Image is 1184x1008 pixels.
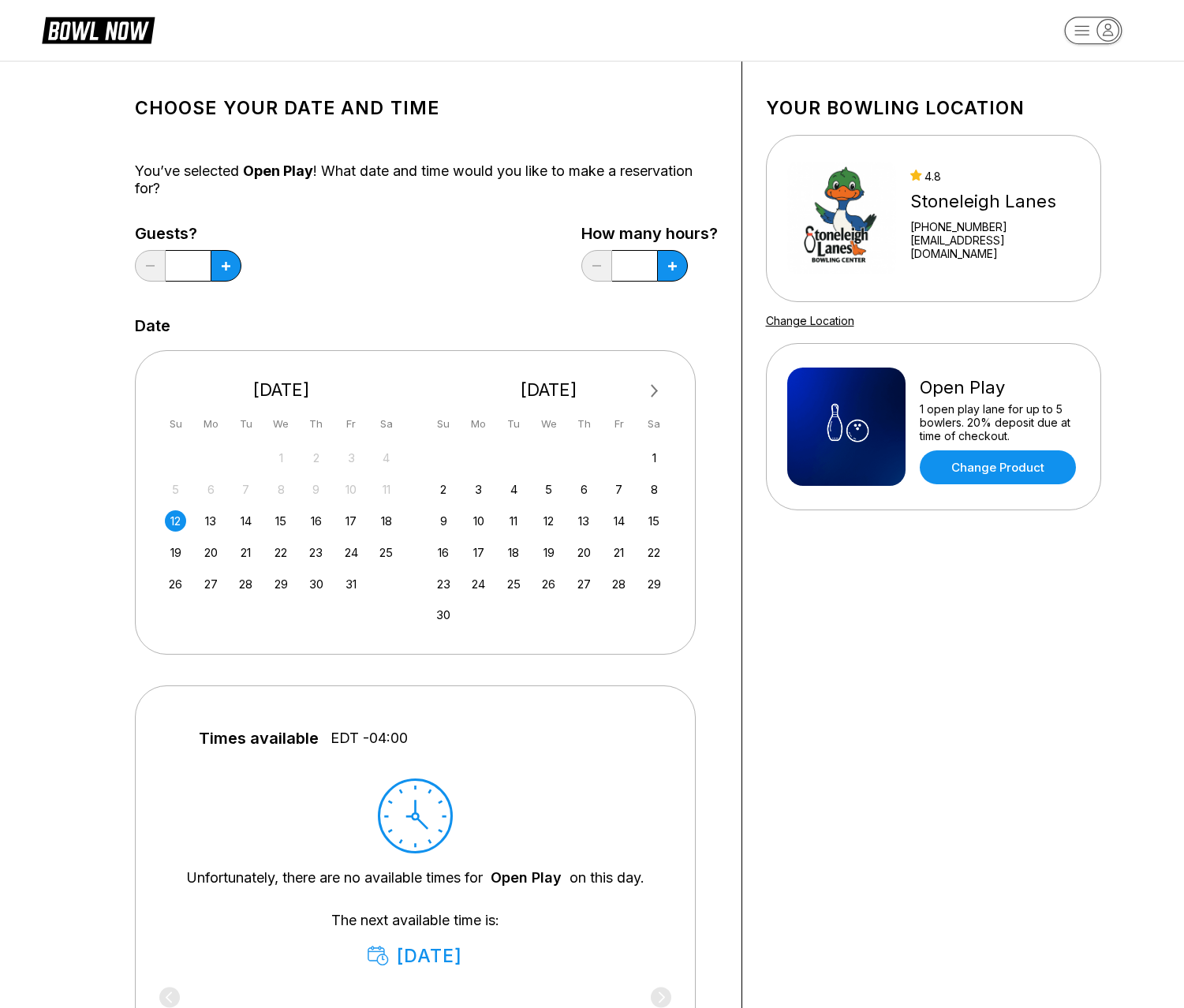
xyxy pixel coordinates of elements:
div: Sa [375,413,397,435]
div: Choose Wednesday, October 22nd, 2025 [271,542,292,563]
h1: Your bowling location [766,97,1101,119]
div: Choose Sunday, November 23rd, 2025 [433,573,454,595]
span: Times available [199,730,319,747]
div: Choose Tuesday, October 14th, 2025 [235,510,256,532]
div: Choose Friday, November 28th, 2025 [608,573,629,595]
div: Choose Sunday, October 12th, 2025 [165,510,186,532]
button: Next Month [642,379,667,404]
div: Choose Saturday, October 25th, 2025 [375,542,397,563]
div: Mo [200,413,222,435]
div: Choose Wednesday, October 15th, 2025 [271,510,292,532]
div: Choose Friday, November 7th, 2025 [608,479,629,500]
h1: Choose your Date and time [135,97,718,119]
div: Tu [503,413,525,435]
div: Choose Saturday, October 18th, 2025 [375,510,397,532]
div: Choose Saturday, November 22nd, 2025 [644,542,665,563]
div: Choose Wednesday, November 19th, 2025 [538,542,559,563]
div: Not available Monday, October 6th, 2025 [200,479,222,500]
div: The next available time is: [183,912,648,967]
div: 4.8 [910,170,1079,183]
div: Choose Monday, November 3rd, 2025 [468,479,489,500]
div: Choose Thursday, October 30th, 2025 [305,573,327,595]
div: Open Play [920,377,1080,398]
div: Th [573,413,595,435]
div: Fr [341,413,362,435]
a: Change Product [920,450,1076,484]
a: [EMAIL_ADDRESS][DOMAIN_NAME] [910,233,1079,260]
div: Not available Sunday, October 5th, 2025 [165,479,186,500]
img: Stoneleigh Lanes [787,159,897,278]
div: Not available Wednesday, October 8th, 2025 [271,479,292,500]
div: Tu [235,413,256,435]
div: Choose Thursday, November 13th, 2025 [573,510,595,532]
div: Choose Sunday, November 9th, 2025 [433,510,454,532]
div: Choose Thursday, November 27th, 2025 [573,573,595,595]
div: Choose Saturday, November 8th, 2025 [644,479,665,500]
div: Choose Wednesday, November 12th, 2025 [538,510,559,532]
div: Choose Sunday, October 19th, 2025 [165,542,186,563]
div: month 2025-11 [431,446,667,626]
div: Not available Tuesday, October 7th, 2025 [235,479,256,500]
div: Not available Friday, October 3rd, 2025 [341,447,362,469]
label: How many hours? [581,225,718,242]
div: Choose Monday, October 13th, 2025 [200,510,222,532]
div: Not available Saturday, October 11th, 2025 [375,479,397,500]
div: Choose Tuesday, November 11th, 2025 [503,510,525,532]
div: Th [305,413,327,435]
div: Choose Saturday, November 15th, 2025 [644,510,665,532]
div: Choose Thursday, November 20th, 2025 [573,542,595,563]
div: Unfortunately, there are no available times for on this day. [186,869,644,887]
span: EDT -04:00 [331,730,408,747]
div: You’ve selected ! What date and time would you like to make a reservation for? [135,162,718,197]
label: Date [135,317,170,334]
div: Choose Tuesday, October 21st, 2025 [235,542,256,563]
div: Choose Friday, October 24th, 2025 [341,542,362,563]
div: We [271,413,292,435]
div: Choose Sunday, October 26th, 2025 [165,573,186,595]
div: Choose Tuesday, November 18th, 2025 [503,542,525,563]
div: Choose Sunday, November 2nd, 2025 [433,479,454,500]
div: Choose Tuesday, October 28th, 2025 [235,573,256,595]
div: Su [165,413,186,435]
div: Su [433,413,454,435]
div: Sa [644,413,665,435]
div: Choose Wednesday, November 5th, 2025 [538,479,559,500]
div: Choose Monday, November 17th, 2025 [468,542,489,563]
div: Choose Tuesday, November 25th, 2025 [503,573,525,595]
div: [DATE] [159,379,404,401]
div: Choose Wednesday, October 29th, 2025 [271,573,292,595]
div: Choose Thursday, November 6th, 2025 [573,479,595,500]
div: Choose Wednesday, November 26th, 2025 [538,573,559,595]
div: Stoneleigh Lanes [910,191,1079,212]
div: Choose Sunday, November 16th, 2025 [433,542,454,563]
div: Mo [468,413,489,435]
img: Open Play [787,368,906,486]
div: Not available Wednesday, October 1st, 2025 [271,447,292,469]
div: Choose Friday, October 31st, 2025 [341,573,362,595]
div: [PHONE_NUMBER] [910,220,1079,233]
div: Not available Saturday, October 4th, 2025 [375,447,397,469]
div: [DATE] [368,945,463,967]
div: Choose Friday, November 21st, 2025 [608,542,629,563]
div: Choose Monday, October 20th, 2025 [200,542,222,563]
div: Choose Sunday, November 30th, 2025 [433,604,454,625]
span: Open Play [243,162,313,179]
div: We [538,413,559,435]
div: Choose Thursday, October 23rd, 2025 [305,542,327,563]
label: Guests? [135,225,241,242]
div: Not available Thursday, October 9th, 2025 [305,479,327,500]
div: Choose Monday, November 24th, 2025 [468,573,489,595]
div: Choose Tuesday, November 4th, 2025 [503,479,525,500]
div: Not available Thursday, October 2nd, 2025 [305,447,327,469]
div: Choose Friday, October 17th, 2025 [341,510,362,532]
div: Choose Saturday, November 29th, 2025 [644,573,665,595]
a: Open Play [491,869,562,886]
div: Choose Monday, November 10th, 2025 [468,510,489,532]
div: Fr [608,413,629,435]
div: month 2025-10 [163,446,400,595]
a: Change Location [766,314,854,327]
div: [DATE] [427,379,671,401]
div: Choose Saturday, November 1st, 2025 [644,447,665,469]
div: 1 open play lane for up to 5 bowlers. 20% deposit due at time of checkout. [920,402,1080,442]
div: Choose Thursday, October 16th, 2025 [305,510,327,532]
